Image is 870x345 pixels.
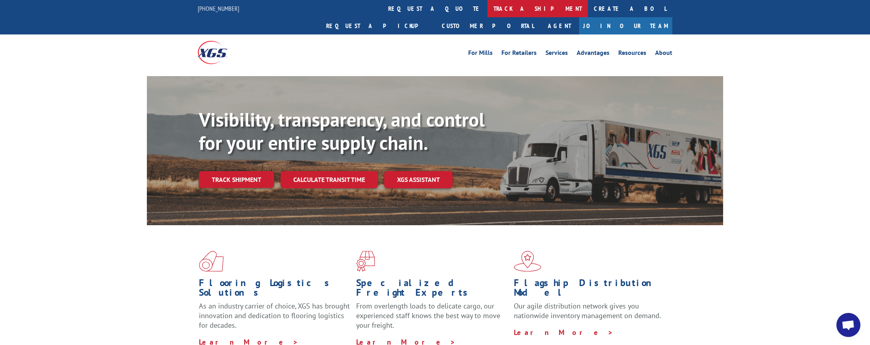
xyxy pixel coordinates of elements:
a: For Mills [468,50,493,59]
a: Advantages [577,50,609,59]
img: xgs-icon-total-supply-chain-intelligence-red [199,251,224,272]
a: Join Our Team [579,17,672,34]
p: From overlength loads to delicate cargo, our experienced staff knows the best way to move your fr... [356,301,507,337]
a: For Retailers [501,50,537,59]
a: Calculate transit time [281,171,378,188]
span: As an industry carrier of choice, XGS has brought innovation and dedication to flooring logistics... [199,301,350,330]
a: Learn More > [514,328,613,337]
a: Request a pickup [320,17,436,34]
a: Agent [540,17,579,34]
a: About [655,50,672,59]
div: Open chat [836,313,860,337]
a: Resources [618,50,646,59]
img: xgs-icon-focused-on-flooring-red [356,251,375,272]
a: Track shipment [199,171,274,188]
h1: Flooring Logistics Solutions [199,278,350,301]
h1: Specialized Freight Experts [356,278,507,301]
a: Services [545,50,568,59]
a: [PHONE_NUMBER] [198,4,239,12]
img: xgs-icon-flagship-distribution-model-red [514,251,541,272]
a: XGS ASSISTANT [384,171,453,188]
a: Customer Portal [436,17,540,34]
span: Our agile distribution network gives you nationwide inventory management on demand. [514,301,661,320]
h1: Flagship Distribution Model [514,278,665,301]
b: Visibility, transparency, and control for your entire supply chain. [199,107,485,155]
